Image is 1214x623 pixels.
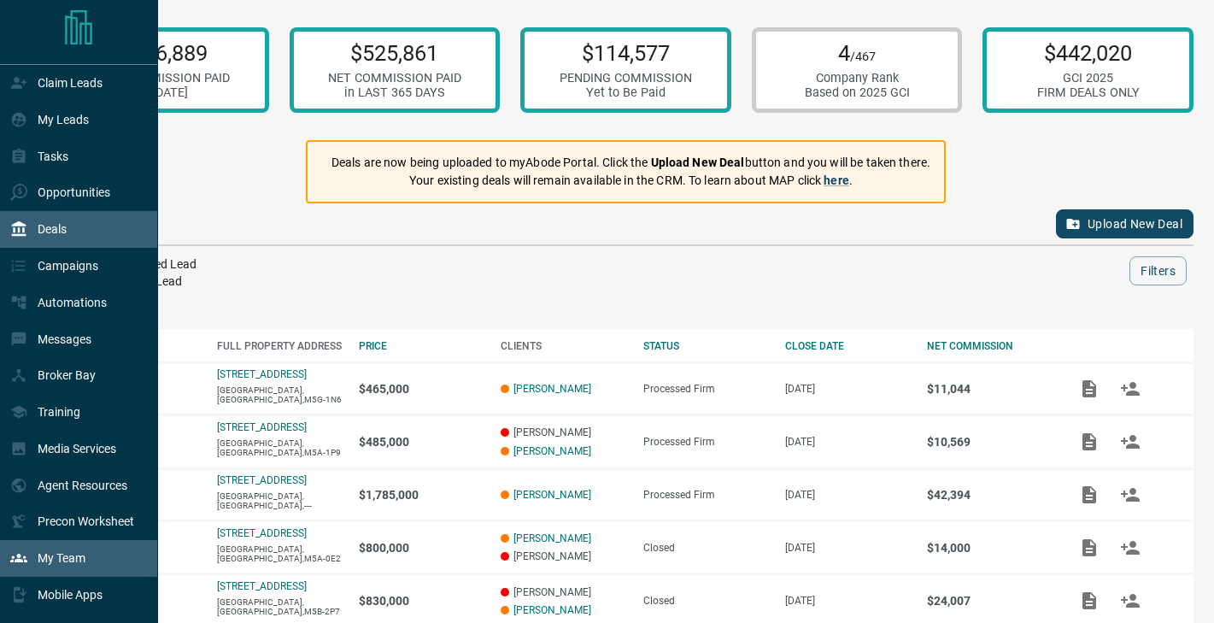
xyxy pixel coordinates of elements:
[1110,435,1151,447] span: Match Clients
[1069,382,1110,394] span: Add / View Documents
[217,340,342,352] div: FULL PROPERTY ADDRESS
[97,40,230,66] p: $376,889
[927,340,1052,352] div: NET COMMISSION
[217,491,342,510] p: [GEOGRAPHIC_DATA],[GEOGRAPHIC_DATA],---
[359,594,484,608] p: $830,000
[805,40,910,66] p: 4
[1110,541,1151,553] span: Match Clients
[217,580,307,592] a: [STREET_ADDRESS]
[359,488,484,502] p: $1,785,000
[217,368,307,380] a: [STREET_ADDRESS]
[927,435,1052,449] p: $10,569
[824,173,849,187] a: here
[643,340,768,352] div: STATUS
[643,489,768,501] div: Processed Firm
[359,382,484,396] p: $465,000
[328,40,461,66] p: $525,861
[785,542,910,554] p: [DATE]
[1056,209,1193,238] button: Upload New Deal
[785,436,910,448] p: [DATE]
[1110,382,1151,394] span: Match Clients
[217,527,307,539] a: [STREET_ADDRESS]
[513,532,591,544] a: [PERSON_NAME]
[850,50,876,64] span: /467
[643,383,768,395] div: Processed Firm
[1037,40,1140,66] p: $442,020
[217,438,342,457] p: [GEOGRAPHIC_DATA],[GEOGRAPHIC_DATA],M5A-1P9
[217,597,342,616] p: [GEOGRAPHIC_DATA],[GEOGRAPHIC_DATA],M5B-2P7
[927,488,1052,502] p: $42,394
[217,385,342,404] p: [GEOGRAPHIC_DATA],[GEOGRAPHIC_DATA],M5G-1N6
[1069,435,1110,447] span: Add / View Documents
[927,382,1052,396] p: $11,044
[513,383,591,395] a: [PERSON_NAME]
[1069,541,1110,553] span: Add / View Documents
[217,474,307,486] a: [STREET_ADDRESS]
[513,604,591,616] a: [PERSON_NAME]
[97,85,230,100] div: in [DATE]
[328,85,461,100] div: in LAST 365 DAYS
[1037,85,1140,100] div: FIRM DEALS ONLY
[560,40,692,66] p: $114,577
[643,436,768,448] div: Processed Firm
[513,489,591,501] a: [PERSON_NAME]
[1069,594,1110,606] span: Add / View Documents
[328,71,461,85] div: NET COMMISSION PAID
[331,172,930,190] p: Your existing deals will remain available in the CRM. To learn about MAP click .
[501,550,625,562] p: [PERSON_NAME]
[331,154,930,172] p: Deals are now being uploaded to myAbode Portal. Click the button and you will be taken there.
[1129,256,1187,285] button: Filters
[217,544,342,563] p: [GEOGRAPHIC_DATA],[GEOGRAPHIC_DATA],M5A-0E2
[501,586,625,598] p: [PERSON_NAME]
[1110,594,1151,606] span: Match Clients
[513,445,591,457] a: [PERSON_NAME]
[359,435,484,449] p: $485,000
[217,421,307,433] a: [STREET_ADDRESS]
[560,71,692,85] div: PENDING COMMISSION
[643,595,768,607] div: Closed
[805,71,910,85] div: Company Rank
[560,85,692,100] div: Yet to Be Paid
[1037,71,1140,85] div: GCI 2025
[785,489,910,501] p: [DATE]
[1110,488,1151,500] span: Match Clients
[651,156,745,169] strong: Upload New Deal
[501,340,625,352] div: CLIENTS
[785,595,910,607] p: [DATE]
[501,426,625,438] p: [PERSON_NAME]
[785,383,910,395] p: [DATE]
[643,542,768,554] div: Closed
[805,85,910,100] div: Based on 2025 GCI
[927,541,1052,555] p: $14,000
[359,340,484,352] div: PRICE
[785,340,910,352] div: CLOSE DATE
[1069,488,1110,500] span: Add / View Documents
[927,594,1052,608] p: $24,007
[359,541,484,555] p: $800,000
[97,71,230,85] div: NET COMMISSION PAID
